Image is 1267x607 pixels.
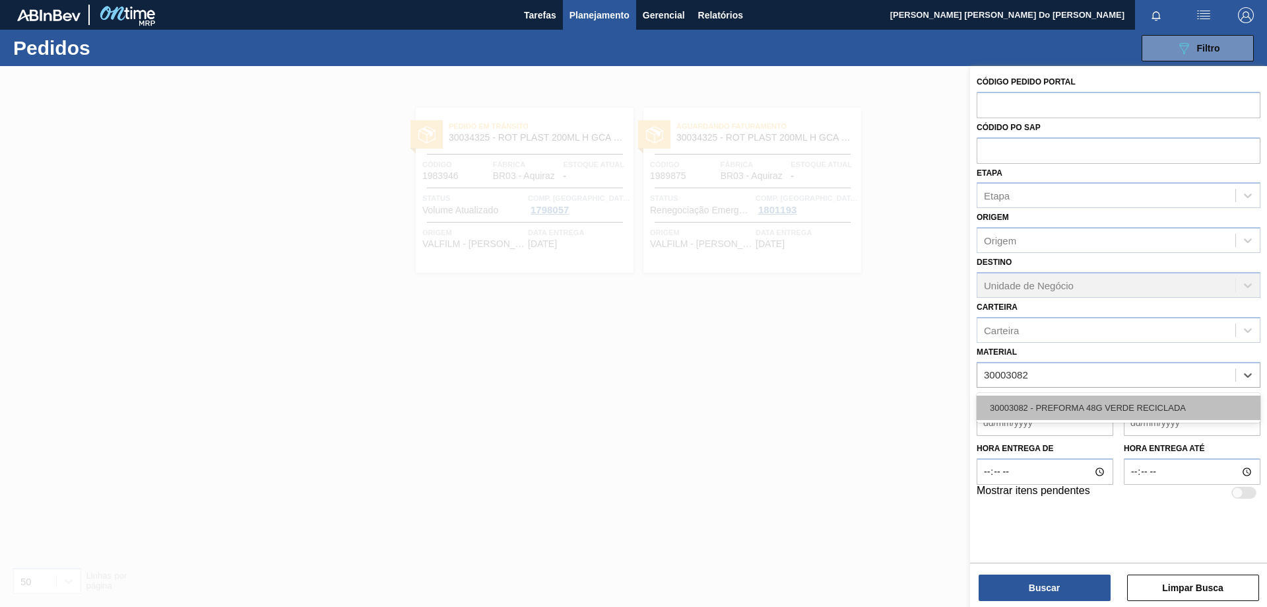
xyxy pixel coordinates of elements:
[977,123,1041,132] label: Códido PO SAP
[1196,7,1212,23] img: userActions
[643,7,685,23] span: Gerencial
[984,324,1019,336] div: Carteira
[977,396,1260,420] div: 30003082 - PREFORMA 48G VERDE RECICLADA
[977,439,1113,458] label: Hora entrega de
[1238,7,1254,23] img: Logout
[977,168,1002,178] label: Etapa
[977,258,1012,267] label: Destino
[977,485,1090,501] label: Mostrar itens pendentes
[977,347,1017,357] label: Material
[984,235,1016,246] div: Origem
[977,410,1113,436] input: dd/mm/yyyy
[569,7,630,23] span: Planejamento
[977,303,1018,312] label: Carteira
[13,40,211,55] h1: Pedidos
[977,213,1009,222] label: Origem
[17,9,81,21] img: TNhmsLtSVTkK8tSr43FrP2fwEKptu5GPRR3wAAAABJRU5ErkJggg==
[977,77,1076,87] label: Código Pedido Portal
[1135,6,1177,24] button: Notificações
[984,190,1010,201] div: Etapa
[1124,410,1260,436] input: dd/mm/yyyy
[1197,43,1220,54] span: Filtro
[524,7,556,23] span: Tarefas
[1124,439,1260,458] label: Hora entrega até
[698,7,743,23] span: Relatórios
[1142,35,1254,61] button: Filtro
